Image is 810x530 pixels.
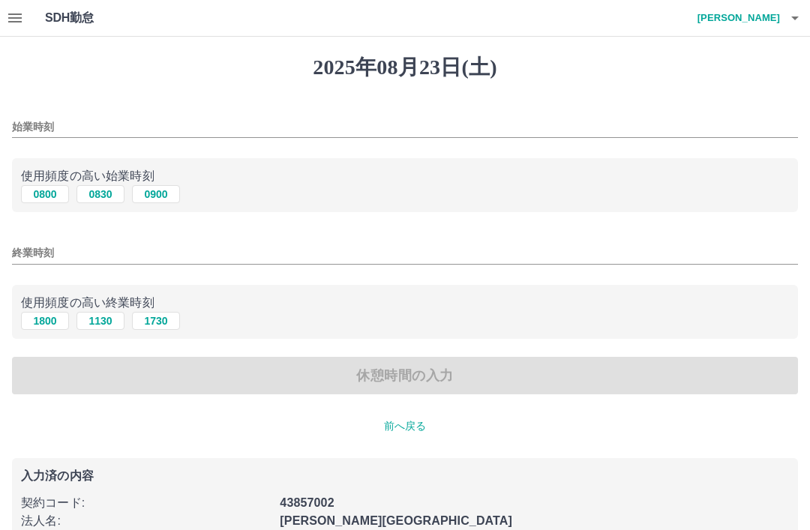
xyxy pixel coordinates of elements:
[21,167,789,185] p: 使用頻度の高い始業時刻
[21,312,69,330] button: 1800
[12,55,798,80] h1: 2025年08月23日(土)
[21,294,789,312] p: 使用頻度の高い終業時刻
[76,312,124,330] button: 1130
[280,496,334,509] b: 43857002
[21,185,69,203] button: 0800
[76,185,124,203] button: 0830
[132,312,180,330] button: 1730
[132,185,180,203] button: 0900
[21,470,789,482] p: 入力済の内容
[21,494,271,512] p: 契約コード :
[21,512,271,530] p: 法人名 :
[12,418,798,434] p: 前へ戻る
[280,514,512,527] b: [PERSON_NAME][GEOGRAPHIC_DATA]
